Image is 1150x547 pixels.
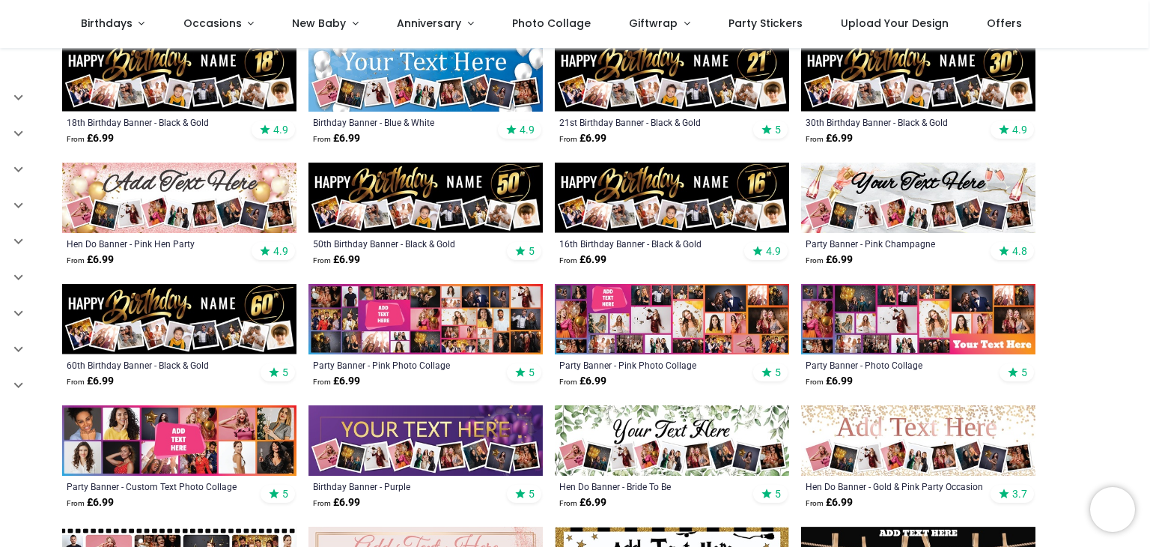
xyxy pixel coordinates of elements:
img: Personalised Party Banner - Pink Photo Collage - Custom Text & 25 Photo Upload [555,284,789,354]
strong: £ 6.99 [313,131,360,146]
span: From [313,378,331,386]
span: From [67,378,85,386]
span: New Baby [292,16,346,31]
span: 5 [282,366,288,379]
span: From [806,135,824,143]
strong: £ 6.99 [559,495,606,510]
a: Party Banner - Custom Text Photo Collage [67,480,247,492]
span: From [806,499,824,507]
span: 4.8 [1012,244,1027,258]
a: Party Banner - Pink Photo Collage [313,359,493,371]
span: 3.7 [1012,487,1027,501]
a: Party Banner - Pink Champagne [806,238,986,250]
span: From [559,378,577,386]
span: 5 [775,487,781,501]
strong: £ 6.99 [559,374,606,389]
span: Photo Collage [512,16,591,31]
span: From [67,256,85,265]
span: 5 [529,366,535,379]
strong: £ 6.99 [313,374,360,389]
span: 4.9 [766,244,781,258]
span: 5 [529,487,535,501]
span: Birthdays [81,16,133,31]
img: Personalised Party Banner - Pink Champagne - 9 Photo Upload & Custom Text [801,163,1035,233]
strong: £ 6.99 [559,253,606,268]
span: From [806,256,824,265]
span: Anniversary [397,16,461,31]
span: 5 [529,244,535,258]
span: Party Stickers [728,16,803,31]
img: Personalised Happy 16th Birthday Banner - Black & Gold - Custom Name & 9 Photo Upload [555,163,789,233]
img: Personalised Hen Do Banner - Gold & Pink Party Occasion - 9 Photo Upload [801,405,1035,476]
a: 21st Birthday Banner - Black & Gold [559,116,740,128]
img: Personalised Party Banner - Pink Photo Collage - Add Text & 30 Photo Upload [308,284,543,354]
iframe: Brevo live chat [1090,487,1135,532]
strong: £ 6.99 [559,131,606,146]
span: From [806,378,824,386]
a: Hen Do Banner - Gold & Pink Party Occasion [806,480,986,492]
a: Hen Do Banner - Bride To Be [559,480,740,492]
a: 30th Birthday Banner - Black & Gold [806,116,986,128]
span: Offers [987,16,1022,31]
strong: £ 6.99 [67,374,114,389]
span: Giftwrap [629,16,678,31]
strong: £ 6.99 [806,131,853,146]
strong: £ 6.99 [806,374,853,389]
a: Party Banner - Photo Collage [806,359,986,371]
a: Hen Do Banner - Pink Hen Party [67,238,247,250]
span: 4.9 [273,244,288,258]
span: 5 [775,366,781,379]
img: Personalised Happy 30th Birthday Banner - Black & Gold - Custom Name & 9 Photo Upload [801,41,1035,112]
div: 16th Birthday Banner - Black & Gold [559,238,740,250]
a: 18th Birthday Banner - Black & Gold [67,116,247,128]
img: Personalised Happy Birthday Banner - Blue & White - 9 Photo Upload [308,41,543,112]
img: Personalised Party Banner - Photo Collage - 23 Photo Upload [801,284,1035,354]
img: Personalised Happy 18th Birthday Banner - Black & Gold - Custom Name & 9 Photo Upload [62,41,296,112]
strong: £ 6.99 [67,495,114,510]
span: From [559,499,577,507]
img: Personalised Happy 50th Birthday Banner - Black & Gold - Custom Name & 9 Photo Upload [308,163,543,233]
span: From [559,135,577,143]
img: Personalised Happy Birthday Banner - Purple - 9 Photo Upload [308,405,543,476]
span: 4.9 [520,123,535,136]
strong: £ 6.99 [806,495,853,510]
a: Party Banner - Pink Photo Collage [559,359,740,371]
span: 5 [775,123,781,136]
strong: £ 6.99 [806,253,853,268]
span: From [67,499,85,507]
img: Personalised Party Banner - Custom Text Photo Collage - 12 Photo Upload [62,405,296,476]
span: From [559,256,577,265]
img: Personalised Happy 60th Birthday Banner - Black & Gold - Custom Name & 9 Photo Upload [62,284,296,354]
span: Upload Your Design [841,16,949,31]
strong: £ 6.99 [313,495,360,510]
div: Birthday Banner - Purple [313,480,493,492]
img: Personalised Happy 21st Birthday Banner - Black & Gold - Custom Name & 9 Photo Upload [555,41,789,112]
strong: £ 6.99 [67,131,114,146]
span: 5 [282,487,288,501]
span: From [313,256,331,265]
span: Occasions [183,16,242,31]
a: 60th Birthday Banner - Black & Gold [67,359,247,371]
span: From [313,499,331,507]
a: 50th Birthday Banner - Black & Gold [313,238,493,250]
span: 4.9 [273,123,288,136]
strong: £ 6.99 [313,253,360,268]
img: Personalised Hen Do Banner - Bride To Be - 9 Photo Upload [555,405,789,476]
img: Personalised Hen Do Banner - Pink Hen Party - 9 Photo Upload [62,163,296,233]
strong: £ 6.99 [67,253,114,268]
a: Birthday Banner - Blue & White [313,116,493,128]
